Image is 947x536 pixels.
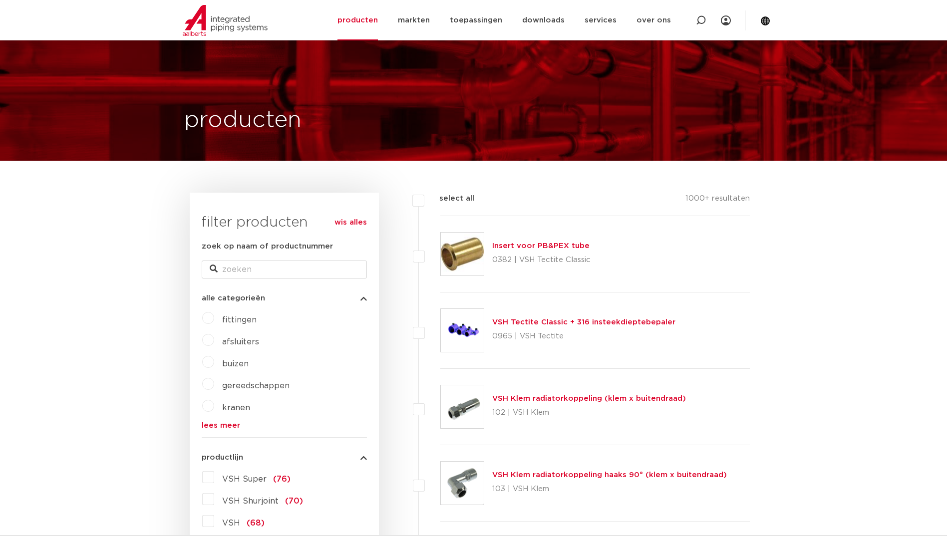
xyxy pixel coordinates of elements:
a: lees meer [202,422,367,429]
a: VSH Klem radiatorkoppeling haaks 90° (klem x buitendraad) [492,471,727,479]
p: 102 | VSH Klem [492,405,686,421]
a: VSH Klem radiatorkoppeling (klem x buitendraad) [492,395,686,402]
img: Thumbnail for VSH Klem radiatorkoppeling haaks 90° (klem x buitendraad) [441,462,484,505]
span: VSH Super [222,475,267,483]
a: kranen [222,404,250,412]
img: Thumbnail for VSH Klem radiatorkoppeling (klem x buitendraad) [441,385,484,428]
p: 0965 | VSH Tectite [492,328,675,344]
p: 1000+ resultaten [685,193,750,208]
button: alle categorieën [202,294,367,302]
a: buizen [222,360,249,368]
a: afsluiters [222,338,259,346]
a: gereedschappen [222,382,290,390]
span: (70) [285,497,303,505]
p: 0382 | VSH Tectite Classic [492,252,591,268]
span: VSH Shurjoint [222,497,279,505]
img: Thumbnail for Insert voor PB&PEX tube [441,233,484,275]
a: wis alles [334,217,367,229]
span: productlijn [202,454,243,461]
span: (68) [247,519,265,527]
h1: producten [184,104,302,136]
label: select all [424,193,474,205]
button: productlijn [202,454,367,461]
a: fittingen [222,316,257,324]
h3: filter producten [202,213,367,233]
a: VSH Tectite Classic + 316 insteekdieptebepaler [492,318,675,326]
label: zoek op naam of productnummer [202,241,333,253]
span: (76) [273,475,291,483]
input: zoeken [202,261,367,278]
img: Thumbnail for VSH Tectite Classic + 316 insteekdieptebepaler [441,309,484,352]
a: Insert voor PB&PEX tube [492,242,590,250]
span: alle categorieën [202,294,265,302]
p: 103 | VSH Klem [492,481,727,497]
span: VSH [222,519,240,527]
